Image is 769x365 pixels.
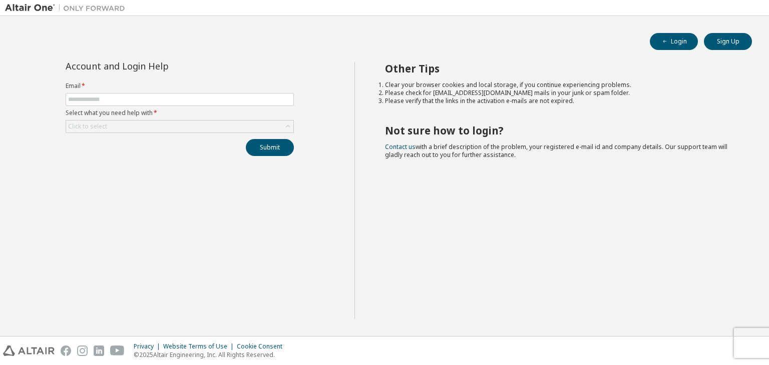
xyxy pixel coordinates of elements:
label: Select what you need help with [66,109,294,117]
h2: Not sure how to login? [385,124,734,137]
div: Account and Login Help [66,62,248,70]
a: Contact us [385,142,416,151]
div: Click to select [66,120,293,132]
button: Sign Up [704,33,752,50]
img: Altair One [5,3,130,13]
div: Privacy [134,342,163,350]
li: Clear your browser cookies and local storage, if you continue experiencing problems. [385,81,734,89]
label: Email [66,82,294,90]
span: with a brief description of the problem, your registered e-mail id and company details. Our suppo... [385,142,727,159]
button: Login [650,33,698,50]
div: Website Terms of Use [163,342,237,350]
img: facebook.svg [61,345,71,356]
img: youtube.svg [110,345,125,356]
li: Please check for [EMAIL_ADDRESS][DOMAIN_NAME] mails in your junk or spam folder. [385,89,734,97]
p: © 2025 Altair Engineering, Inc. All Rights Reserved. [134,350,288,359]
li: Please verify that the links in the activation e-mails are not expired. [385,97,734,105]
button: Submit [246,139,294,156]
img: instagram.svg [77,345,88,356]
div: Cookie Consent [237,342,288,350]
div: Click to select [68,122,107,130]
img: linkedin.svg [94,345,104,356]
h2: Other Tips [385,62,734,75]
img: altair_logo.svg [3,345,55,356]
